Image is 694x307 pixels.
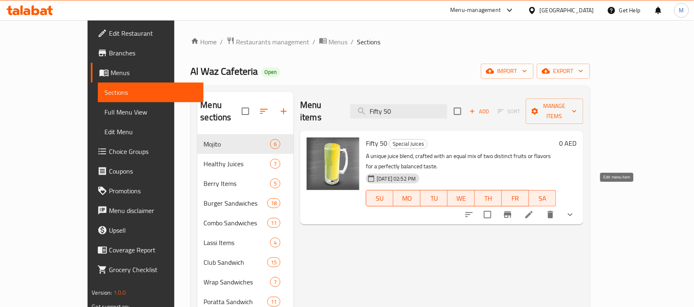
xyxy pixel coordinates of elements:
[544,66,583,76] span: export
[91,181,204,201] a: Promotions
[197,134,294,154] div: Mojito6
[270,179,280,188] div: items
[191,62,258,80] span: Al Waz Cafeteria
[479,206,496,223] span: Select to update
[267,218,280,228] div: items
[351,37,354,47] li: /
[350,104,447,119] input: search
[268,199,280,207] span: 18
[91,142,204,161] a: Choice Groups
[319,37,348,47] a: Menus
[197,233,294,252] div: Lassi Items4
[459,205,479,225] button: sort-choices
[197,193,294,213] div: Burger Sandwiches18
[204,139,271,149] span: Mojito
[560,137,577,149] h6: 0 AED
[488,66,527,76] span: import
[91,201,204,220] a: Menu disclaimer
[109,186,197,196] span: Promotions
[268,298,280,306] span: 11
[271,160,280,168] span: 7
[237,103,254,120] span: Select all sections
[397,192,417,204] span: MO
[204,198,267,208] div: Burger Sandwiches
[197,154,294,174] div: Healthy Juices7
[267,257,280,267] div: items
[565,210,575,220] svg: Show Choices
[91,23,204,43] a: Edit Restaurant
[421,190,448,206] button: TU
[109,206,197,215] span: Menu disclaimer
[91,161,204,181] a: Coupons
[98,122,204,142] a: Edit Menu
[201,99,242,124] h2: Menu sections
[109,28,197,38] span: Edit Restaurant
[466,105,493,118] button: Add
[204,297,267,307] span: Poratta Sandwich
[529,190,556,206] button: SA
[366,151,556,172] p: A unique juice blend, crafted with an equal mix of two distinct fruits or flavors for a perfectly...
[329,37,348,47] span: Menus
[204,159,271,169] div: Healthy Juices
[366,190,393,206] button: SU
[197,252,294,272] div: Club Sandwich15
[109,225,197,235] span: Upsell
[505,192,526,204] span: FR
[197,213,294,233] div: Combo Sandwiches11
[451,192,472,204] span: WE
[98,82,204,102] a: Sections
[109,166,197,176] span: Coupons
[91,260,204,280] a: Grocery Checklist
[104,127,197,137] span: Edit Menu
[366,137,387,149] span: Fifty 50
[393,190,421,206] button: MO
[261,69,280,76] span: Open
[91,63,204,82] a: Menus
[268,219,280,227] span: 11
[526,99,583,124] button: Manage items
[449,103,466,120] span: Select section
[274,101,294,121] button: Add section
[109,48,197,58] span: Branches
[268,259,280,266] span: 15
[373,175,419,183] span: [DATE] 02:52 PM
[111,68,197,78] span: Menus
[227,37,310,47] a: Restaurants management
[498,205,518,225] button: Branch-specific-item
[270,139,280,149] div: items
[502,190,529,206] button: FR
[91,220,204,240] a: Upsell
[104,87,197,97] span: Sections
[204,218,267,228] div: Combo Sandwiches
[254,101,274,121] span: Sort sections
[91,240,204,260] a: Coverage Report
[109,265,197,275] span: Grocery Checklist
[466,105,493,118] span: Add item
[424,192,444,204] span: TU
[109,245,197,255] span: Coverage Report
[204,277,271,287] span: Wrap Sandwiches
[313,37,316,47] li: /
[451,5,501,15] div: Menu-management
[191,37,217,47] a: Home
[204,238,271,247] span: Lassi Items
[468,107,490,116] span: Add
[370,192,390,204] span: SU
[270,238,280,247] div: items
[448,190,475,206] button: WE
[307,137,359,190] img: Fifty 50
[109,147,197,156] span: Choice Groups
[271,180,280,188] span: 5
[98,102,204,122] a: Full Menu View
[537,64,590,79] button: export
[267,297,280,307] div: items
[541,205,560,225] button: delete
[204,257,267,267] span: Club Sandwich
[679,6,684,15] span: M
[197,174,294,193] div: Berry Items5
